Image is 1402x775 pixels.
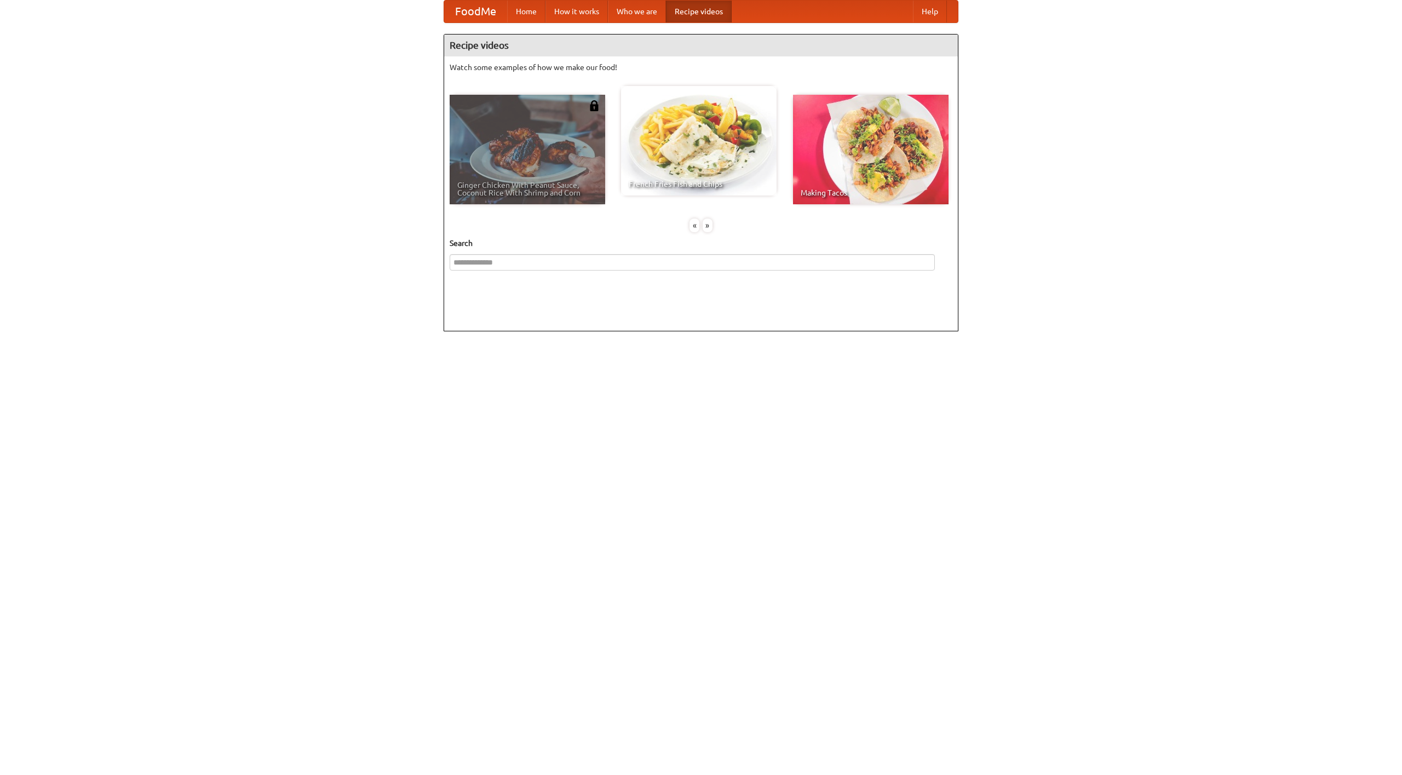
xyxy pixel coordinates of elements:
span: Making Tacos [801,189,941,197]
h5: Search [450,238,952,249]
a: How it works [545,1,608,22]
a: Who we are [608,1,666,22]
span: French Fries Fish and Chips [629,180,769,188]
a: French Fries Fish and Chips [621,86,777,196]
a: Recipe videos [666,1,732,22]
img: 483408.png [589,100,600,111]
a: Help [913,1,947,22]
h4: Recipe videos [444,35,958,56]
div: « [689,219,699,232]
a: Home [507,1,545,22]
p: Watch some examples of how we make our food! [450,62,952,73]
a: FoodMe [444,1,507,22]
a: Making Tacos [793,95,949,204]
div: » [703,219,713,232]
